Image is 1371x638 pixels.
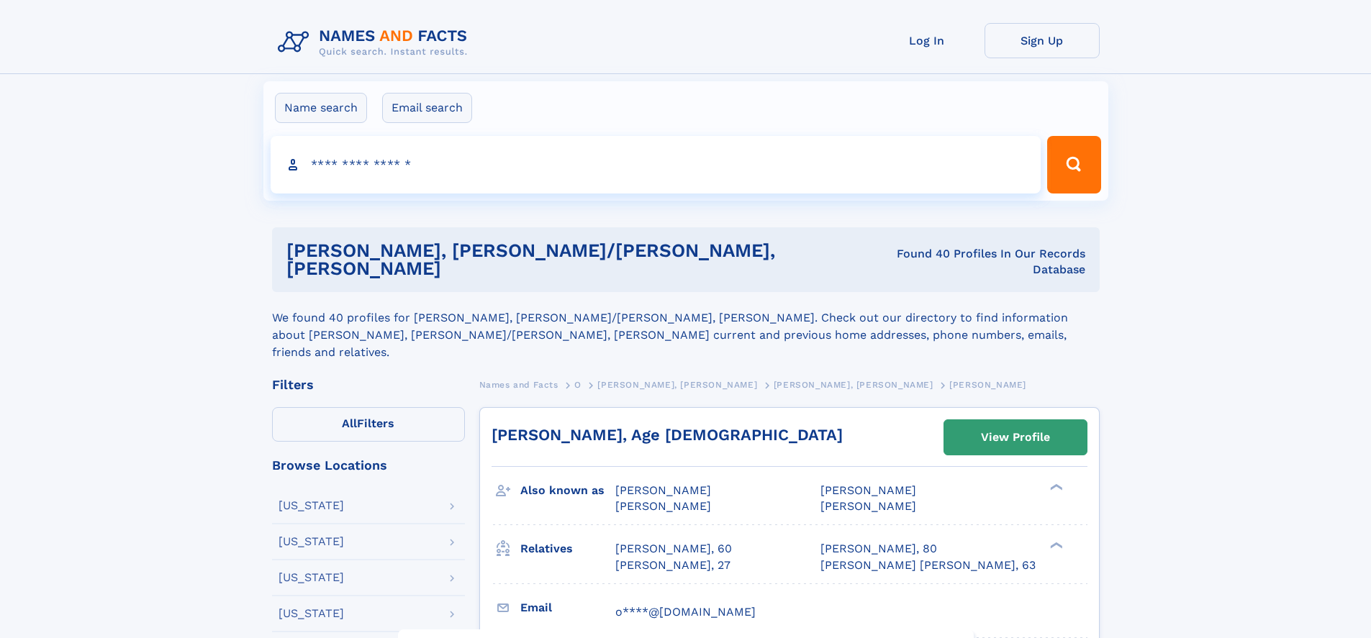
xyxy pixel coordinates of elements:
[272,407,465,442] label: Filters
[985,23,1100,58] a: Sign Up
[275,93,367,123] label: Name search
[1046,541,1064,550] div: ❯
[615,557,730,573] a: [PERSON_NAME], 27
[597,380,757,390] span: [PERSON_NAME], [PERSON_NAME]
[272,378,465,391] div: Filters
[279,536,344,547] div: [US_STATE]
[279,500,344,511] div: [US_STATE]
[279,572,344,583] div: [US_STATE]
[774,380,933,390] span: [PERSON_NAME], [PERSON_NAME]
[615,541,732,557] a: [PERSON_NAME], 60
[1047,136,1100,193] button: Search Button
[597,375,757,393] a: [PERSON_NAME], [PERSON_NAME]
[272,23,479,62] img: Logo Names and Facts
[981,421,1050,454] div: View Profile
[820,541,937,557] a: [PERSON_NAME], 80
[520,596,615,620] h3: Email
[271,136,1041,193] input: search input
[272,459,465,472] div: Browse Locations
[520,478,615,503] h3: Also known as
[867,246,1085,278] div: Found 40 Profiles In Our Records Database
[574,375,582,393] a: O
[479,375,558,393] a: Names and Facts
[949,380,1026,390] span: [PERSON_NAME]
[382,93,472,123] label: Email search
[820,499,916,513] span: [PERSON_NAME]
[492,426,843,444] a: [PERSON_NAME], Age [DEMOGRAPHIC_DATA]
[286,242,867,278] h1: [PERSON_NAME], [PERSON_NAME]/[PERSON_NAME], [PERSON_NAME]
[1046,483,1064,492] div: ❯
[574,380,582,390] span: O
[279,608,344,619] div: [US_STATE]
[774,375,933,393] a: [PERSON_NAME], [PERSON_NAME]
[820,483,916,497] span: [PERSON_NAME]
[820,557,1036,573] a: [PERSON_NAME] [PERSON_NAME], 63
[615,499,711,513] span: [PERSON_NAME]
[944,420,1087,455] a: View Profile
[869,23,985,58] a: Log In
[342,416,357,430] span: All
[272,292,1100,361] div: We found 40 profiles for [PERSON_NAME], [PERSON_NAME]/[PERSON_NAME], [PERSON_NAME]. Check out our...
[520,537,615,561] h3: Relatives
[615,483,711,497] span: [PERSON_NAME]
